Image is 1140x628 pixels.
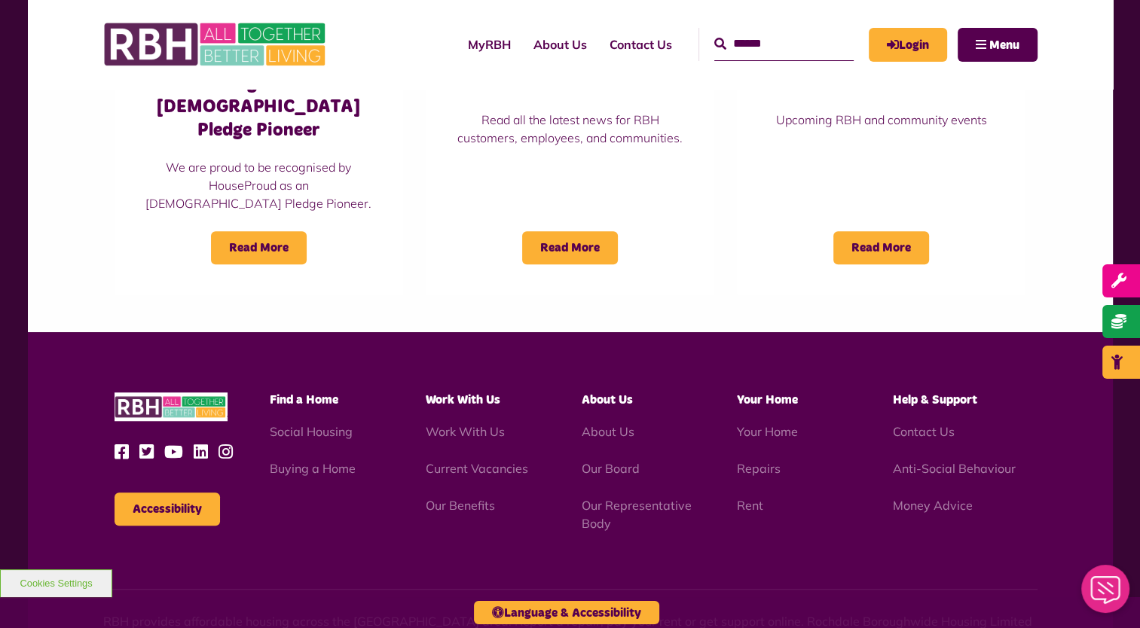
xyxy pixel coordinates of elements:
span: About Us [581,394,632,406]
a: Buying a Home [270,461,356,476]
span: Find a Home [270,394,338,406]
a: Social Housing - open in a new tab [270,424,353,439]
a: Our Benefits [426,498,495,513]
span: Read More [211,231,307,264]
a: Our Representative Body [581,498,691,531]
a: Anti-Social Behaviour [893,461,1016,476]
a: Contact Us [598,24,683,65]
a: About Us [581,424,634,439]
span: Work With Us [426,394,500,406]
input: Search [714,28,854,60]
a: Repairs [737,461,781,476]
a: About Us [522,24,598,65]
p: We are proud to be recognised by HouseProud as an [DEMOGRAPHIC_DATA] Pledge Pioneer. [145,158,373,212]
span: Help & Support [893,394,977,406]
span: Your Home [737,394,798,406]
span: Menu [989,39,1019,51]
p: Read all the latest news for RBH customers, employees, and communities. [456,111,684,147]
img: RBH [103,15,329,74]
a: Rent [737,498,763,513]
a: Contact Us [893,424,955,439]
a: Money Advice [893,498,973,513]
button: Navigation [958,28,1038,62]
p: Upcoming RBH and community events [767,111,995,129]
button: Language & Accessibility [474,601,659,624]
a: Current Vacancies [426,461,528,476]
span: Read More [522,231,618,264]
img: RBH [115,392,228,422]
span: Read More [833,231,929,264]
a: MyRBH [869,28,947,62]
iframe: Netcall Web Assistant for live chat [1072,560,1140,628]
h3: RBH recognised as an [DEMOGRAPHIC_DATA] Pledge Pioneer [145,72,373,143]
button: Accessibility [115,492,220,526]
a: Your Home [737,424,798,439]
a: Work With Us [426,424,505,439]
a: Our Board [581,461,639,476]
a: MyRBH [457,24,522,65]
